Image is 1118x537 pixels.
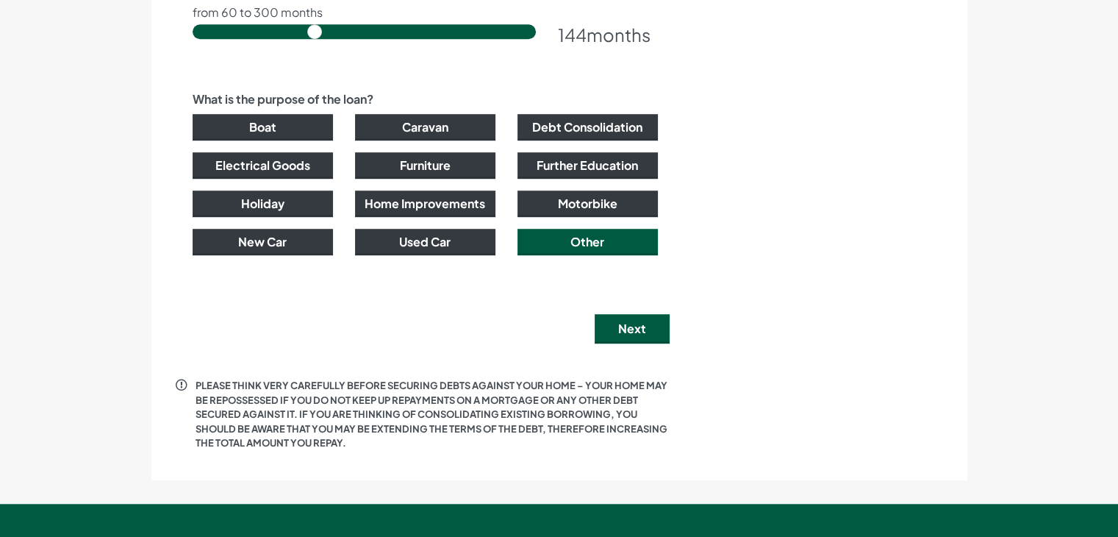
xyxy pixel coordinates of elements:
button: Used Car [355,229,495,255]
button: Debt Consolidation [517,114,658,141]
span: 144 [558,24,587,46]
button: Caravan [355,114,495,141]
button: Boat [193,114,333,141]
p: from 60 to 300 months [193,7,658,18]
button: Electrical Goods [193,152,333,179]
div: months [558,21,658,48]
button: Holiday [193,191,333,217]
button: Motorbike [517,191,658,217]
button: Furniture [355,152,495,179]
button: Next [595,314,670,344]
p: PLEASE THINK VERY CAREFULLY BEFORE SECURING DEBTS AGAINST YOUR HOME – YOUR HOME MAY BE REPOSSESSE... [196,379,670,451]
label: What is the purpose of the loan? [193,90,373,108]
button: Other [517,229,658,255]
button: Home Improvements [355,191,495,217]
button: Further Education [517,152,658,179]
button: New Car [193,229,333,255]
